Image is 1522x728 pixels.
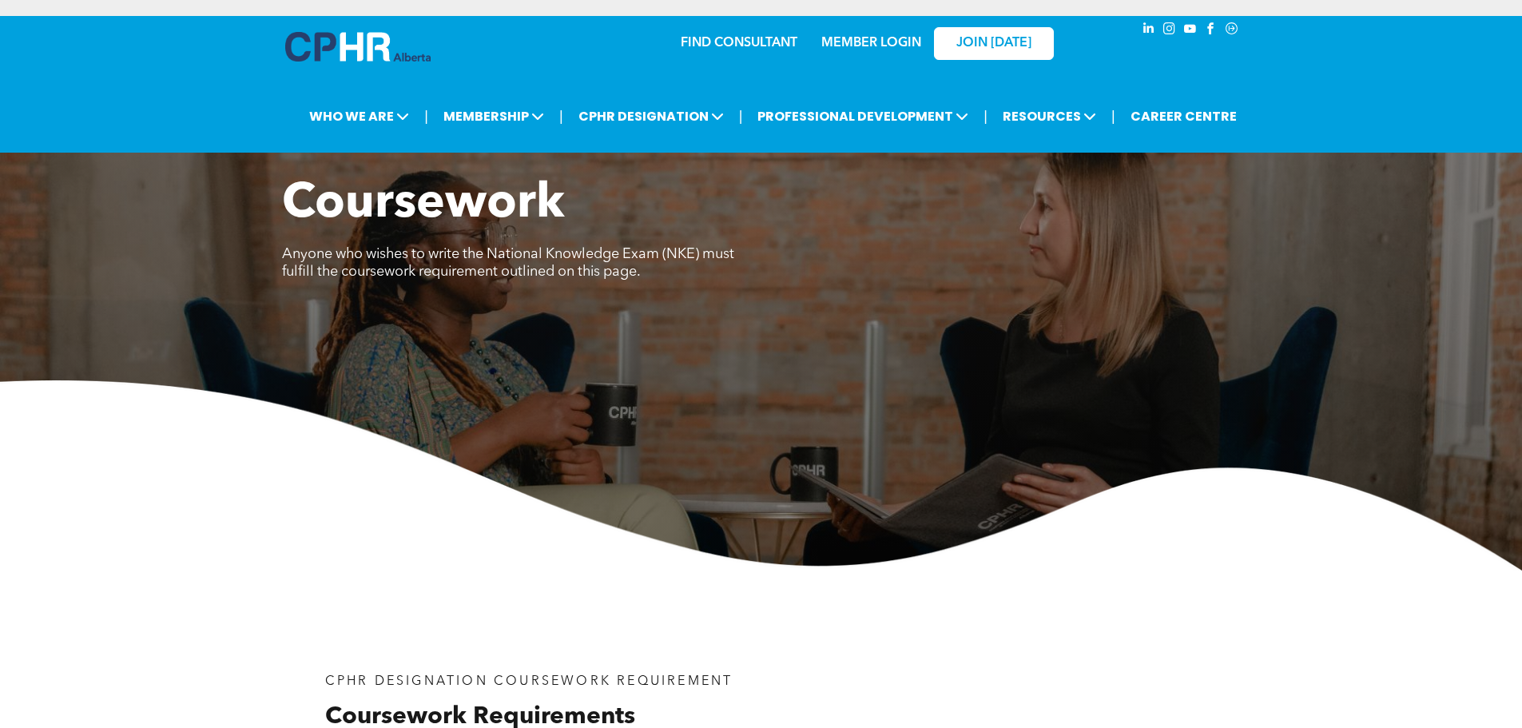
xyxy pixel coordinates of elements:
span: Anyone who wishes to write the National Knowledge Exam (NKE) must fulfill the coursework requirem... [282,247,734,279]
li: | [739,100,743,133]
span: CPHR DESIGNATION COURSEWORK REQUIREMENT [325,675,733,688]
span: Coursework [282,181,565,229]
span: JOIN [DATE] [956,36,1031,51]
a: youtube [1182,20,1199,42]
span: PROFESSIONAL DEVELOPMENT [753,101,973,131]
li: | [1111,100,1115,133]
span: CPHR DESIGNATION [574,101,729,131]
a: linkedin [1140,20,1158,42]
a: FIND CONSULTANT [681,37,797,50]
span: WHO WE ARE [304,101,414,131]
a: CAREER CENTRE [1126,101,1242,131]
a: instagram [1161,20,1178,42]
a: Social network [1223,20,1241,42]
li: | [984,100,988,133]
a: JOIN [DATE] [934,27,1054,60]
span: MEMBERSHIP [439,101,549,131]
a: facebook [1202,20,1220,42]
li: | [559,100,563,133]
a: MEMBER LOGIN [821,37,921,50]
img: A blue and white logo for cp alberta [285,32,431,62]
li: | [424,100,428,133]
span: RESOURCES [998,101,1101,131]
